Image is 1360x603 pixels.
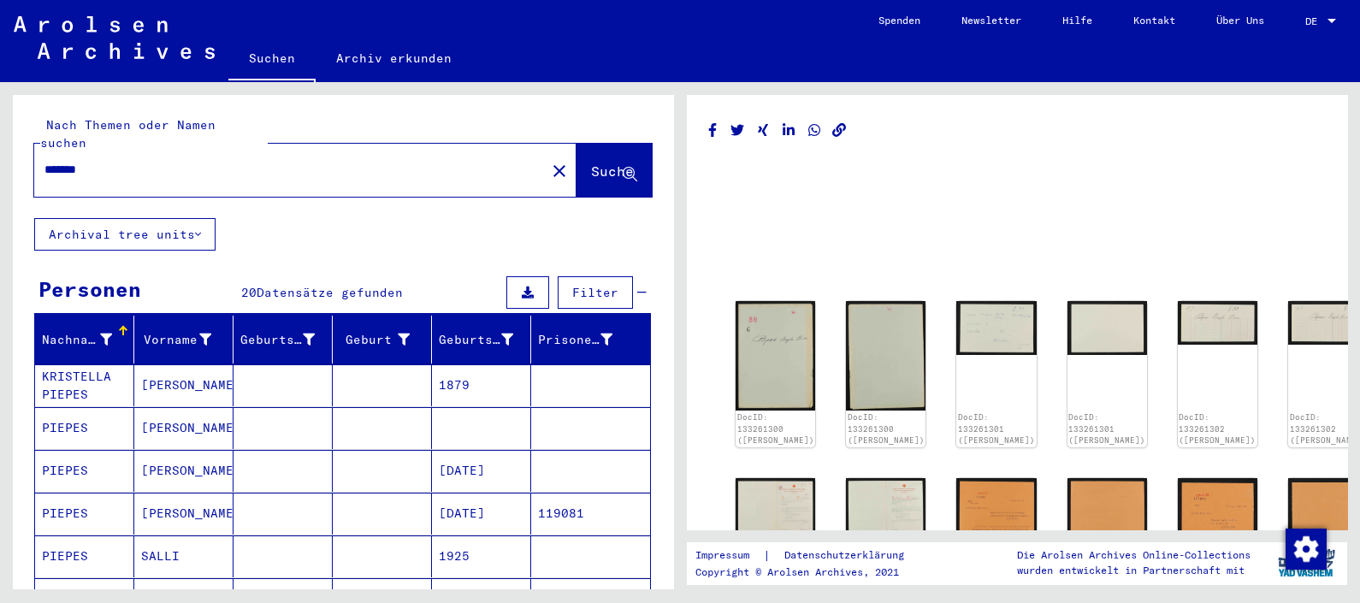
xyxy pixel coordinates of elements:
[958,412,1035,445] a: DocID: 133261301 ([PERSON_NAME])
[1274,541,1339,584] img: yv_logo.png
[956,478,1036,593] img: 001.jpg
[538,326,634,353] div: Prisoner #
[1286,529,1327,570] img: Zustimmung ändern
[439,331,513,349] div: Geburtsdatum
[846,301,925,410] img: 002.jpg
[134,364,234,406] mat-cell: [PERSON_NAME]
[141,331,211,349] div: Vorname
[432,493,531,535] mat-cell: [DATE]
[228,38,316,82] a: Suchen
[134,407,234,449] mat-cell: [PERSON_NAME]
[1017,563,1251,578] p: wurden entwickelt in Partnerschaft mit
[1017,547,1251,563] p: Die Arolsen Archives Online-Collections
[704,120,722,141] button: Share on Facebook
[1178,301,1257,345] img: 001.jpg
[432,364,531,406] mat-cell: 1879
[432,316,531,364] mat-header-cell: Geburtsdatum
[35,316,134,364] mat-header-cell: Nachname
[439,326,535,353] div: Geburtsdatum
[771,547,925,565] a: Datenschutzerklärung
[34,218,216,251] button: Archival tree units
[35,450,134,492] mat-cell: PIEPES
[240,331,315,349] div: Geburtsname
[134,450,234,492] mat-cell: [PERSON_NAME]
[695,547,763,565] a: Impressum
[42,326,133,353] div: Nachname
[340,331,410,349] div: Geburt‏
[956,301,1036,355] img: 001.jpg
[316,38,472,79] a: Archiv erkunden
[695,547,925,565] div: |
[729,120,747,141] button: Share on Twitter
[806,120,824,141] button: Share on WhatsApp
[134,535,234,577] mat-cell: SALLI
[134,316,234,364] mat-header-cell: Vorname
[40,117,216,151] mat-label: Nach Themen oder Namen suchen
[432,450,531,492] mat-cell: [DATE]
[1067,301,1147,355] img: 002.jpg
[340,326,431,353] div: Geburt‏
[558,276,633,309] button: Filter
[35,493,134,535] mat-cell: PIEPES
[35,407,134,449] mat-cell: PIEPES
[42,331,112,349] div: Nachname
[240,326,336,353] div: Geburtsname
[542,153,577,187] button: Clear
[141,326,233,353] div: Vorname
[1067,478,1147,593] img: 002.jpg
[1178,478,1257,584] img: 001.jpg
[14,16,215,59] img: Arolsen_neg.svg
[780,120,798,141] button: Share on LinkedIn
[1305,15,1324,27] span: DE
[35,535,134,577] mat-cell: PIEPES
[848,412,925,445] a: DocID: 133261300 ([PERSON_NAME])
[432,535,531,577] mat-cell: 1925
[736,478,815,543] img: 001.jpg
[38,274,141,304] div: Personen
[754,120,772,141] button: Share on Xing
[257,285,403,300] span: Datensätze gefunden
[736,301,815,410] img: 001.jpg
[695,565,925,580] p: Copyright © Arolsen Archives, 2021
[241,285,257,300] span: 20
[577,144,652,197] button: Suche
[538,331,612,349] div: Prisoner #
[35,364,134,406] mat-cell: KRISTELLA PIEPES
[591,163,634,180] span: Suche
[831,120,849,141] button: Copy link
[333,316,432,364] mat-header-cell: Geburt‏
[846,478,925,543] img: 002.jpg
[531,493,650,535] mat-cell: 119081
[134,493,234,535] mat-cell: [PERSON_NAME]
[549,161,570,181] mat-icon: close
[572,285,618,300] span: Filter
[1179,412,1256,445] a: DocID: 133261302 ([PERSON_NAME])
[234,316,333,364] mat-header-cell: Geburtsname
[737,412,814,445] a: DocID: 133261300 ([PERSON_NAME])
[531,316,650,364] mat-header-cell: Prisoner #
[1068,412,1145,445] a: DocID: 133261301 ([PERSON_NAME])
